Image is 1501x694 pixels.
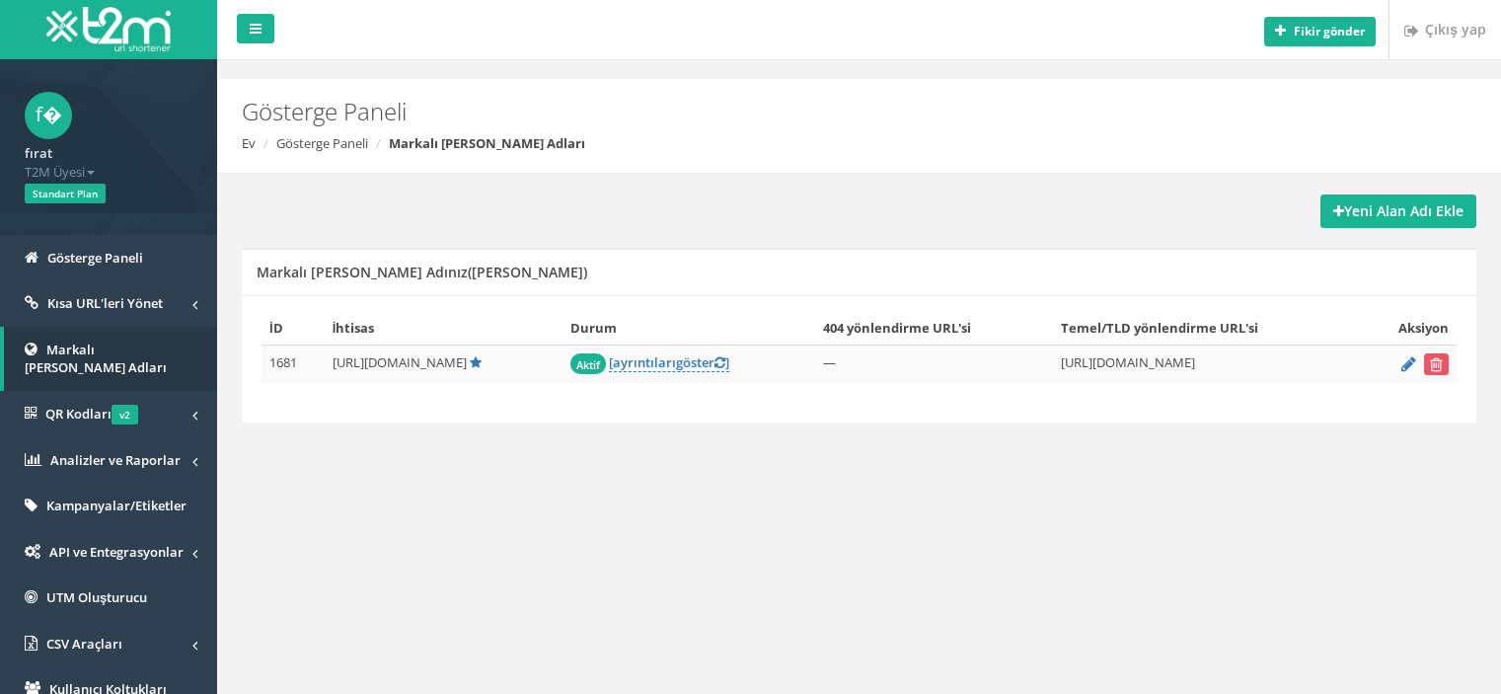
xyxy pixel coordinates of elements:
[1061,319,1258,337] font: Temel/TLD yönlendirme URL'si
[823,353,836,371] font: —
[333,319,375,337] font: İhtisas
[25,163,85,181] font: T2M Üyesi
[576,357,600,372] font: Aktif
[47,294,163,312] font: Kısa URL'leri Yönet
[1344,201,1463,220] font: Yeni Alan Adı Ekle
[25,144,52,162] font: fırat
[609,353,729,372] a: [ayrıntılarıgöster]
[269,353,297,371] font: 1681
[49,543,184,561] font: API ve Entegrasyonlar
[1061,353,1195,371] font: [URL][DOMAIN_NAME]
[36,101,62,127] font: f�
[389,134,585,152] font: Markalı [PERSON_NAME] Adları
[1320,194,1476,228] a: Yeni Alan Adı Ekle
[269,319,283,337] font: İD
[1264,17,1376,46] button: Fikir gönder
[46,7,171,51] img: T2M
[242,95,407,127] font: Gösterge Paneli
[46,635,122,653] font: CSV Araçları
[470,353,482,371] a: Varsayılan
[333,353,467,371] font: [URL][DOMAIN_NAME]
[47,249,143,267] font: Gösterge Paneli
[25,341,167,377] font: Markalı [PERSON_NAME] Adları
[1425,20,1486,39] font: Çıkış yap
[25,139,192,181] a: fırat T2M Üyesi
[119,408,130,422] font: v2
[46,588,147,606] font: UTM Oluşturucu
[570,319,617,337] font: Durum
[676,353,714,371] font: göster
[257,263,587,281] font: Markalı [PERSON_NAME] Adınız([PERSON_NAME])
[823,319,971,337] font: 404 yönlendirme URL'si
[46,497,187,514] font: Kampanyalar/Etiketler
[609,353,613,371] font: [
[725,353,729,371] font: ]
[1294,23,1365,39] font: Fikir gönder
[1398,319,1449,337] font: Aksiyon
[45,405,112,423] font: QR Kodları
[276,134,368,152] a: Gösterge Paneli
[33,187,98,200] font: Standart Plan
[613,353,676,371] font: ayrıntıları
[242,134,256,152] a: Ev
[50,451,181,469] font: Analizler ve Raporlar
